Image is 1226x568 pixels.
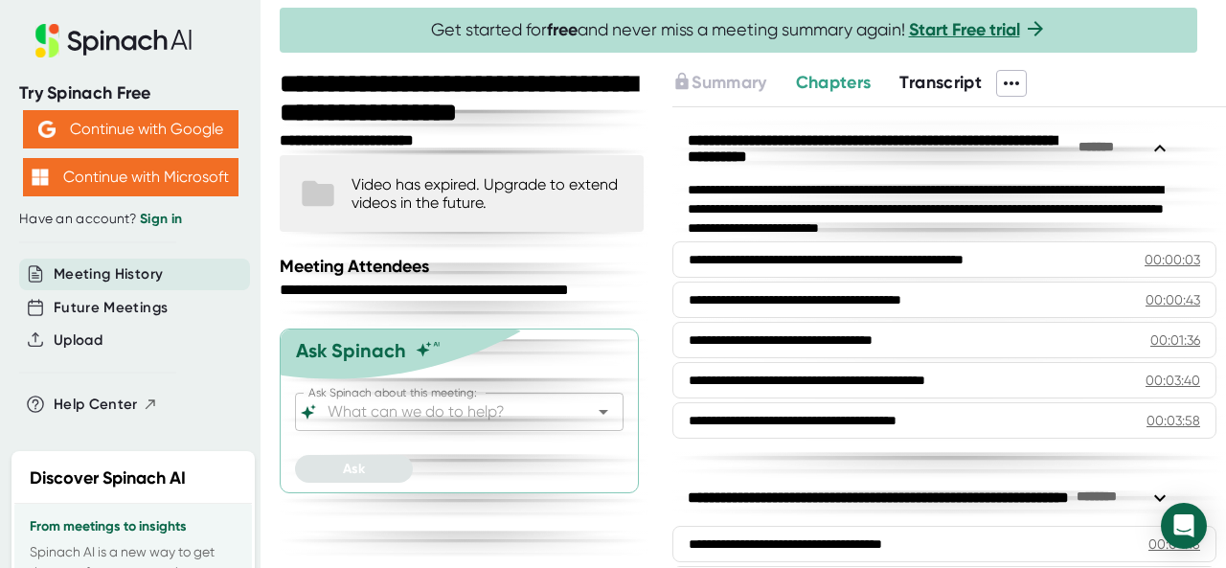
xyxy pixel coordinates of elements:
span: Chapters [796,72,872,93]
div: 00:00:03 [1145,250,1200,269]
div: Have an account? [19,211,241,228]
div: Upgrade to access [672,70,795,97]
input: What can we do to help? [324,398,561,425]
button: Open [590,398,617,425]
button: Transcript [899,70,982,96]
button: Help Center [54,394,158,416]
div: Ask Spinach [296,339,406,362]
button: Continue with Google [23,110,238,148]
h3: From meetings to insights [30,519,237,534]
b: free [547,19,578,40]
div: 00:01:36 [1150,330,1200,350]
span: Transcript [899,72,982,93]
button: Chapters [796,70,872,96]
div: 00:03:40 [1146,371,1200,390]
h2: Discover Spinach AI [30,466,186,491]
button: Summary [672,70,766,96]
div: 00:04:18 [1148,534,1200,554]
div: Meeting Attendees [280,256,648,277]
div: Video has expired. Upgrade to extend videos in the future. [352,175,624,212]
span: Get started for and never miss a meeting summary again! [431,19,1047,41]
button: Continue with Microsoft [23,158,238,196]
div: 00:00:43 [1146,290,1200,309]
span: Summary [692,72,766,93]
button: Future Meetings [54,297,168,319]
button: Ask [295,455,413,483]
span: Help Center [54,394,138,416]
div: Try Spinach Free [19,82,241,104]
img: Aehbyd4JwY73AAAAAElFTkSuQmCC [38,121,56,138]
button: Meeting History [54,263,163,285]
div: Open Intercom Messenger [1161,503,1207,549]
span: Ask [343,461,365,477]
a: Start Free trial [909,19,1020,40]
div: 00:03:58 [1147,411,1200,430]
button: Upload [54,329,102,352]
a: Sign in [140,211,182,227]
